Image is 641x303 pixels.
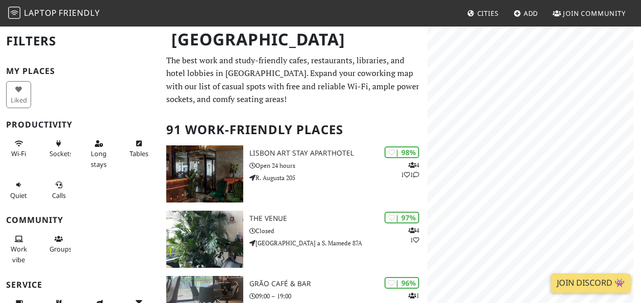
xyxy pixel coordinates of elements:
a: Add [509,4,543,22]
button: Wi-Fi [6,135,31,162]
p: The best work and study-friendly cafes, restaurants, libraries, and hotel lobbies in [GEOGRAPHIC_... [166,54,421,106]
span: Power sockets [49,149,73,158]
h1: [GEOGRAPHIC_DATA] [163,26,425,54]
a: LaptopFriendly LaptopFriendly [8,5,100,22]
p: R. Augusta 205 [249,173,427,183]
div: | 97% [384,212,419,223]
button: Calls [46,176,71,204]
span: Long stays [91,149,107,168]
span: Stable Wi-Fi [11,149,26,158]
button: Groups [46,231,71,258]
h3: My Places [6,66,154,76]
span: Quiet [10,191,27,200]
h3: Productivity [6,120,154,130]
h3: Community [6,215,154,225]
div: | 98% [384,146,419,158]
h2: 91 Work-Friendly Places [166,114,421,145]
p: 4 1 1 [401,160,419,180]
img: The VENUE [166,211,243,268]
h3: Lisbon Art Stay Aparthotel [249,149,427,158]
a: The VENUE | 97% 41 The VENUE Closed [GEOGRAPHIC_DATA] a S. Mamede 87A [160,211,427,268]
p: Closed [249,226,427,236]
a: Lisbon Art Stay Aparthotel | 98% 411 Lisbon Art Stay Aparthotel Open 24 hours R. Augusta 205 [160,145,427,203]
p: 09:00 – 19:00 [249,291,427,301]
p: Open 24 hours [249,161,427,170]
span: Friendly [59,7,99,18]
span: Join Community [563,9,626,18]
span: People working [11,244,27,264]
span: Laptop [24,7,57,18]
img: Lisbon Art Stay Aparthotel [166,145,243,203]
p: [GEOGRAPHIC_DATA] a S. Mamede 87A [249,238,427,248]
a: Join Discord 👾 [551,273,631,293]
a: Cities [463,4,503,22]
div: | 96% [384,277,419,289]
button: Quiet [6,176,31,204]
span: Cities [477,9,499,18]
button: Work vibe [6,231,31,268]
a: Join Community [549,4,630,22]
h3: Service [6,280,154,290]
button: Long stays [86,135,111,172]
button: Sockets [46,135,71,162]
span: Group tables [49,244,72,254]
p: 1 [408,291,419,300]
button: Tables [126,135,151,162]
span: Video/audio calls [52,191,66,200]
h3: The VENUE [249,214,427,223]
p: 4 1 [408,225,419,245]
img: LaptopFriendly [8,7,20,19]
span: Add [524,9,539,18]
h3: Grão Café & Bar [249,280,427,288]
h2: Filters [6,26,154,57]
span: Work-friendly tables [130,149,148,158]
